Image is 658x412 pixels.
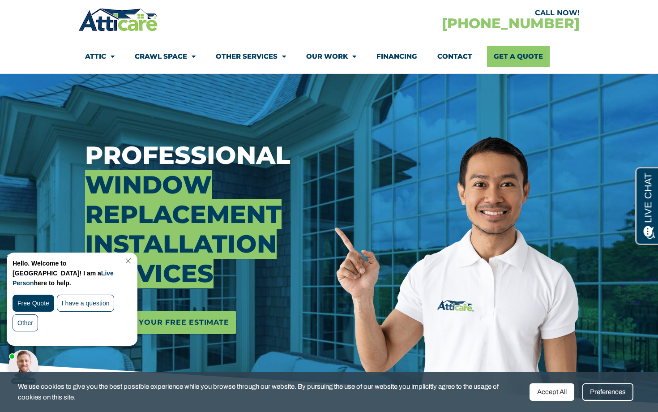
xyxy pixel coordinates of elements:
[216,46,286,67] a: Other Services
[376,46,417,67] a: Financing
[85,141,328,288] h3: Professional
[85,46,573,67] nav: Menu
[582,383,633,401] div: Preferences
[334,136,580,405] img: Atticare employee
[329,9,580,17] div: CALL NOW!
[22,7,72,18] span: Opens a chat window
[92,315,229,330] span: Schedule Your Free Estimate
[135,46,196,67] a: Crawl Space
[530,383,574,401] div: Accept All
[487,46,550,67] a: Get A Quote
[85,311,236,334] a: Schedule Your Free Estimate
[306,46,356,67] a: Our Work
[4,250,148,385] iframe: Chat Invitation
[18,381,523,403] span: We use cookies to give you the best possible experience while you browse through our website. By ...
[85,170,282,288] span: Window Replacement Installation Services
[437,46,472,67] a: Contact
[85,46,115,67] a: Attic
